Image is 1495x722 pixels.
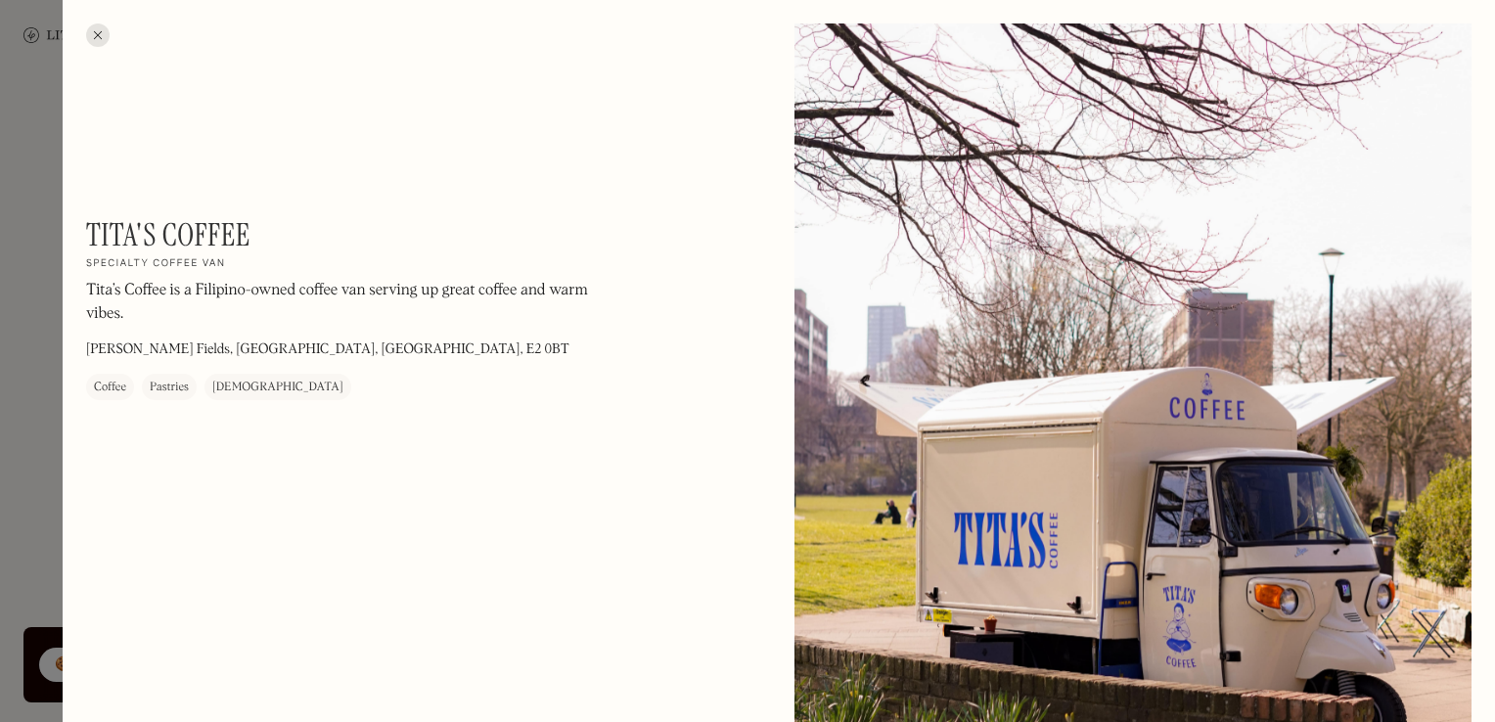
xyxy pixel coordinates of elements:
[86,340,569,361] p: [PERSON_NAME] Fields, [GEOGRAPHIC_DATA], [GEOGRAPHIC_DATA], E2 0BT
[150,379,189,398] div: Pastries
[86,216,250,253] h1: Tita's Coffee
[86,280,614,327] p: Tita’s Coffee is a Filipino-owned coffee van serving up great coffee and warm vibes.
[94,379,126,398] div: Coffee
[86,258,226,272] h2: Specialty coffee van
[212,379,343,398] div: [DEMOGRAPHIC_DATA]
